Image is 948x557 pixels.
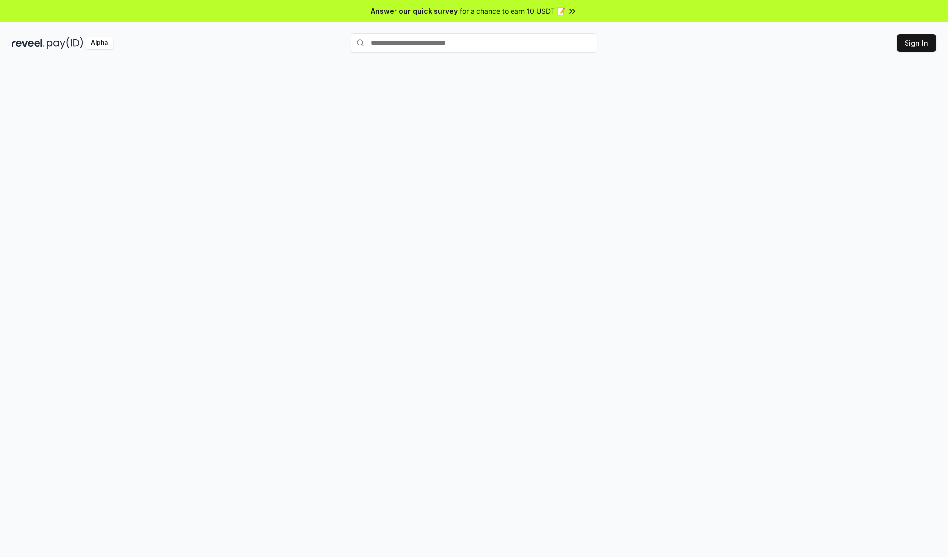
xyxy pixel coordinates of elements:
div: Alpha [85,37,113,49]
span: for a chance to earn 10 USDT 📝 [460,6,565,16]
img: pay_id [47,37,83,49]
img: reveel_dark [12,37,45,49]
button: Sign In [897,34,936,52]
span: Answer our quick survey [371,6,458,16]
